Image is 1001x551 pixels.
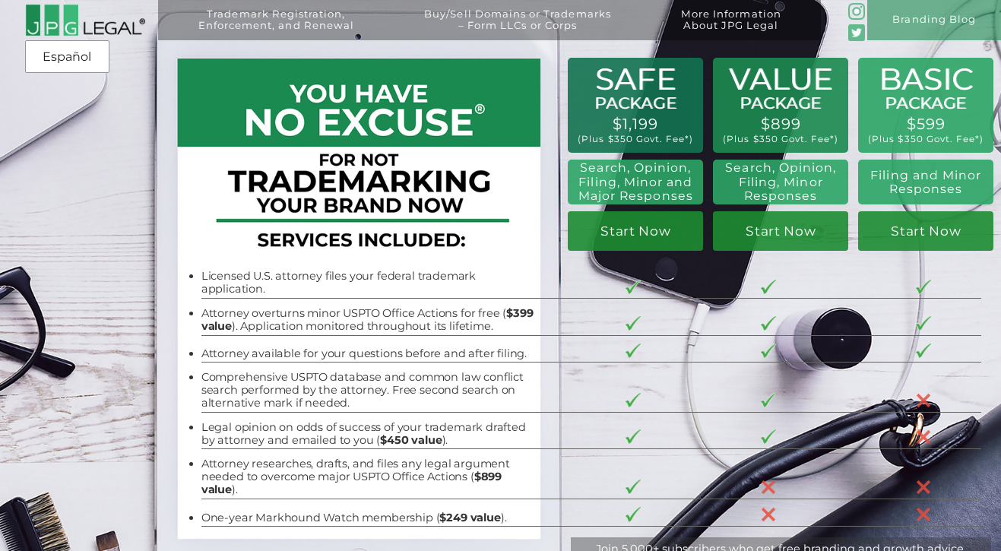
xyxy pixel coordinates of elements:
img: checkmark-border-3.png [626,429,641,444]
b: $249 value [439,511,500,524]
img: 2016-logo-black-letters-3-r.png [25,4,145,36]
li: Comprehensive USPTO database and common law conflict search performed by the attorney. Free secon... [201,371,539,410]
img: X-30-3.png [916,480,931,495]
li: Attorney available for your questions before and after filing. [201,347,539,360]
img: X-30-3.png [916,429,931,445]
li: Licensed U.S. attorney files your federal trademark application. [201,270,539,296]
li: Legal opinion on odds of success of your trademark drafted by attorney and emailed to you ( ). [201,421,539,447]
img: X-30-3.png [916,507,931,522]
img: checkmark-border-3.png [626,507,641,521]
img: checkmark-border-3.png [761,344,776,358]
img: checkmark-border-3.png [626,316,641,331]
img: checkmark-border-3.png [626,280,641,294]
a: Trademark Registration,Enforcement, and Renewal [168,8,384,49]
img: checkmark-border-3.png [626,480,641,494]
img: checkmark-border-3.png [916,316,931,331]
img: checkmark-border-3.png [761,393,776,407]
li: One-year Markhound Watch membership ( ). [201,511,539,524]
img: checkmark-border-3.png [916,280,931,294]
img: glyph-logo_May2016-green3-90.png [848,3,865,20]
h2: Filing and Minor Responses [866,169,986,197]
img: checkmark-border-3.png [761,429,776,444]
li: Attorney researches, drafts, and files any legal argument needed to overcome major USPTO Office A... [201,458,539,496]
img: checkmark-border-3.png [761,280,776,294]
a: Buy/Sell Domains or Trademarks– Form LLCs or Corps [394,8,641,49]
li: Attorney overturns minor USPTO Office Actions for free ( ). Application monitored throughout its ... [201,307,539,333]
img: checkmark-border-3.png [916,344,931,358]
h2: Search, Opinion, Filing, Minor and Major Responses [574,161,697,203]
b: $450 value [380,433,442,447]
img: X-30-3.png [916,393,931,408]
img: checkmark-border-3.png [761,316,776,331]
a: Start Now [713,211,848,251]
img: X-30-3.png [761,480,776,495]
img: X-30-3.png [761,507,776,522]
img: checkmark-border-3.png [626,344,641,358]
a: Español [30,43,105,71]
img: Twitter_Social_Icon_Rounded_Square_Color-mid-green3-90.png [848,24,865,41]
a: Start Now [568,211,703,251]
a: More InformationAbout JPG Legal [651,8,811,49]
img: checkmark-border-3.png [626,393,641,407]
b: $399 value [201,306,534,333]
b: $899 value [201,470,502,496]
a: Start Now [858,211,993,251]
h2: Search, Opinion, Filing, Minor Responses [721,161,841,203]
